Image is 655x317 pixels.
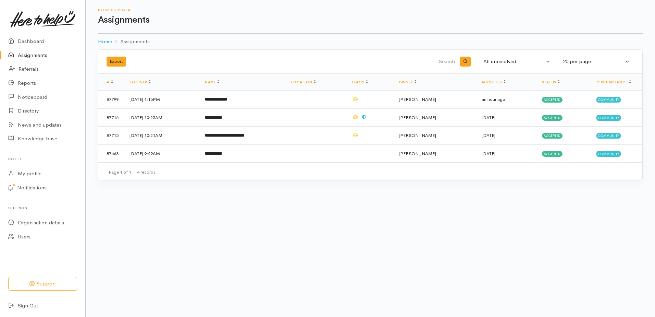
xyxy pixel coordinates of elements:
span: Accepted [542,133,563,139]
button: Support [8,277,77,291]
span: [PERSON_NAME] [399,115,436,120]
td: 87663 [98,144,124,162]
a: Flags [352,80,368,84]
td: 87715 [98,127,124,145]
div: 20 per page [563,58,624,66]
h6: Settings [8,203,77,213]
span: Community [596,115,621,120]
td: [DATE] 10:25AM [124,108,199,127]
td: 87716 [98,108,124,127]
button: Export [107,57,126,67]
time: an hour ago [482,96,505,102]
a: Status [542,80,560,84]
span: | [133,169,135,175]
h1: Assignments [98,15,643,25]
a: Name [205,80,219,84]
span: Community [596,133,621,139]
time: [DATE] [482,115,495,120]
a: Received [129,80,151,84]
td: 87799 [98,91,124,109]
td: [DATE] 10:21AM [124,127,199,145]
input: Search [293,54,456,70]
li: Assignments [112,38,150,46]
button: All unresolved [479,55,555,68]
td: [DATE] 1:16PM [124,91,199,109]
a: Owner [399,80,417,84]
span: [PERSON_NAME] [399,96,436,102]
a: Circumstance [596,80,631,84]
nav: breadcrumb [98,34,643,50]
h6: Provider Portal [98,8,643,12]
span: Accepted [542,97,563,103]
a: Accepted [482,80,506,84]
a: Location [291,80,316,84]
small: Page 1 of 1 4 records [109,169,156,175]
h6: Profile [8,154,77,164]
span: [PERSON_NAME] [399,132,436,138]
time: [DATE] [482,151,495,156]
button: 20 per page [559,55,634,68]
a: # [107,80,113,84]
span: Accepted [542,115,563,120]
time: [DATE] [482,132,495,138]
span: Community [596,97,621,103]
span: [PERSON_NAME] [399,151,436,156]
a: Home [98,38,112,46]
span: Community [596,151,621,156]
span: Accepted [542,151,563,156]
div: All unresolved [483,58,544,66]
td: [DATE] 9:49AM [124,144,199,162]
